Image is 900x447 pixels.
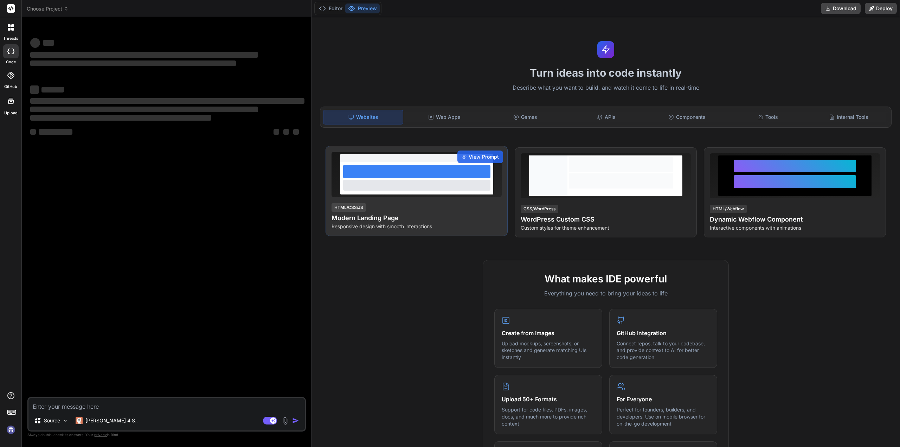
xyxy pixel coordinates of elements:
[30,129,36,135] span: ‌
[281,417,289,425] img: attachment
[865,3,897,14] button: Deploy
[4,110,18,116] label: Upload
[332,203,366,212] div: HTML/CSS/JS
[566,110,646,124] div: APIs
[283,129,289,135] span: ‌
[30,60,236,66] span: ‌
[4,84,17,90] label: GitHub
[809,110,888,124] div: Internal Tools
[30,98,304,104] span: ‌
[710,205,747,213] div: HTML/Webflow
[323,110,403,124] div: Websites
[502,329,595,337] h4: Create from Images
[617,406,710,427] p: Perfect for founders, builders, and developers. Use on mobile browser for on-the-go development
[728,110,808,124] div: Tools
[6,59,16,65] label: code
[76,417,83,424] img: Claude 4 Sonnet
[292,417,299,424] img: icon
[494,289,717,298] p: Everything you need to bring your ideas to life
[332,213,502,223] h4: Modern Landing Page
[710,224,880,231] p: Interactive components with animations
[332,223,502,230] p: Responsive design with smooth interactions
[502,406,595,427] p: Support for code files, PDFs, images, docs, and much more to provide rich context
[617,395,710,403] h4: For Everyone
[405,110,484,124] div: Web Apps
[469,153,499,160] span: View Prompt
[316,66,896,79] h1: Turn ideas into code instantly
[62,418,68,424] img: Pick Models
[617,329,710,337] h4: GitHub Integration
[647,110,727,124] div: Components
[30,107,258,112] span: ‌
[274,129,279,135] span: ‌
[494,272,717,286] h2: What makes IDE powerful
[27,432,306,438] p: Always double-check its answers. Your in Bind
[30,38,40,48] span: ‌
[617,340,710,361] p: Connect repos, talk to your codebase, and provide context to AI for better code generation
[5,424,17,436] img: signin
[30,115,211,121] span: ‌
[502,395,595,403] h4: Upload 50+ Formats
[41,87,64,92] span: ‌
[521,224,691,231] p: Custom styles for theme enhancement
[486,110,565,124] div: Games
[521,205,558,213] div: CSS/WordPress
[316,4,345,13] button: Editor
[345,4,380,13] button: Preview
[710,215,880,224] h4: Dynamic Webflow Component
[30,52,258,58] span: ‌
[293,129,299,135] span: ‌
[27,5,69,12] span: Choose Project
[30,85,39,94] span: ‌
[43,40,54,46] span: ‌
[44,417,60,424] p: Source
[94,433,107,437] span: privacy
[39,129,72,135] span: ‌
[521,215,691,224] h4: WordPress Custom CSS
[3,36,18,41] label: threads
[85,417,138,424] p: [PERSON_NAME] 4 S..
[502,340,595,361] p: Upload mockups, screenshots, or sketches and generate matching UIs instantly
[821,3,861,14] button: Download
[316,83,896,92] p: Describe what you want to build, and watch it come to life in real-time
